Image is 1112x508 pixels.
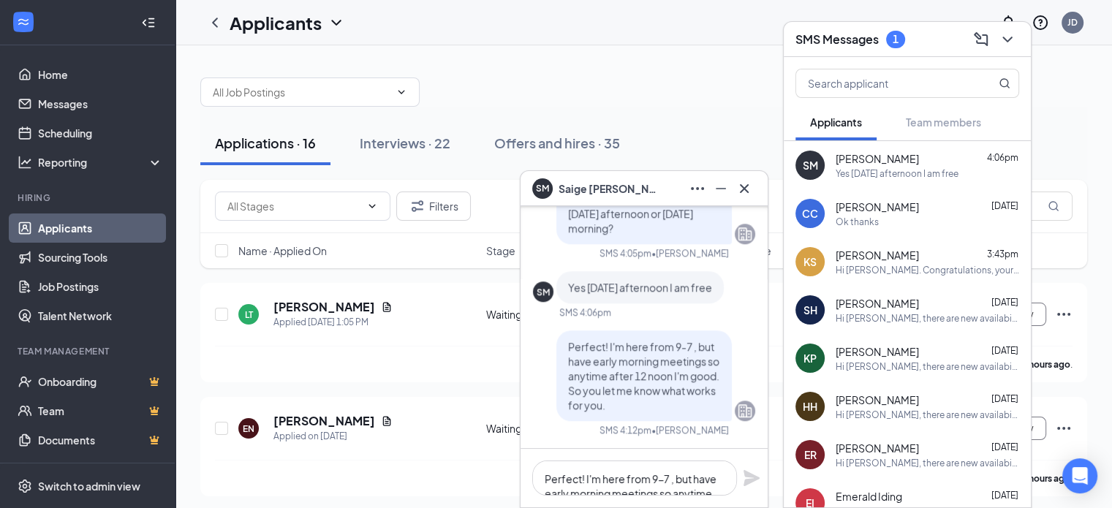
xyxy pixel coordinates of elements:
svg: Ellipses [689,180,706,197]
div: 1 [893,33,899,45]
a: OnboardingCrown [38,367,163,396]
a: Home [38,60,163,89]
svg: Document [381,301,393,313]
div: Applied [DATE] 1:05 PM [273,315,393,330]
span: [PERSON_NAME] [836,393,919,407]
button: ComposeMessage [969,28,993,51]
a: Messages [38,89,163,118]
svg: ChevronDown [366,200,378,212]
a: DocumentsCrown [38,425,163,455]
span: [DATE] [991,200,1018,211]
a: Sourcing Tools [38,243,163,272]
div: LT [245,308,253,321]
span: Emerald Iding [836,489,902,504]
svg: Cross [735,180,753,197]
span: Saige [PERSON_NAME] [559,181,661,197]
span: • [PERSON_NAME] [651,247,729,259]
div: Hi [PERSON_NAME], there are new availabilities for an interview. This is a reminder to schedule y... [836,457,1019,469]
button: Minimize [709,177,733,200]
span: 3:43pm [987,249,1018,259]
svg: MagnifyingGlass [999,77,1010,89]
div: SM [803,158,818,173]
span: [PERSON_NAME] [836,248,919,262]
div: KP [803,351,817,365]
div: Reporting [38,155,164,170]
div: Waiting for Review [486,421,605,436]
svg: Company [736,402,754,420]
a: Applicants [38,213,163,243]
div: SM [537,286,550,298]
svg: ChevronLeft [206,14,224,31]
input: Search applicant [796,69,969,97]
a: Scheduling [38,118,163,148]
div: KS [803,254,817,269]
button: Filter Filters [396,192,471,221]
b: 3 hours ago [1022,359,1070,370]
svg: ChevronDown [396,86,407,98]
svg: Filter [409,197,426,215]
span: [DATE] [991,345,1018,356]
span: [DATE] [991,297,1018,308]
div: Ok thanks [836,216,879,228]
svg: Settings [18,479,32,493]
div: Switch to admin view [38,479,140,493]
div: Team Management [18,345,160,357]
div: Open Intercom Messenger [1062,458,1097,493]
div: Applications · 16 [215,134,316,152]
h5: [PERSON_NAME] [273,413,375,429]
svg: Collapse [141,15,156,30]
svg: Ellipses [1055,306,1073,323]
svg: ComposeMessage [972,31,990,48]
span: [PERSON_NAME] [836,151,919,166]
span: Yes [DATE] afternoon I am free [568,281,712,294]
span: Applicants [810,115,862,129]
div: Yes [DATE] afternoon I am free [836,167,958,180]
div: CC [802,206,818,221]
div: SMS 4:05pm [600,247,651,259]
button: Cross [733,177,756,200]
div: Hi [PERSON_NAME]. Congratulations, your meeting with Bomba Tacos & Tequila for Server at [GEOGRAP... [836,264,1019,276]
svg: Minimize [712,180,730,197]
svg: Notifications [999,14,1017,31]
span: [DATE] [991,393,1018,404]
span: [DATE] [991,441,1018,452]
h5: [PERSON_NAME] [273,299,375,315]
svg: QuestionInfo [1032,14,1049,31]
div: Hi [PERSON_NAME], there are new availabilities for an interview. This is a reminder to schedule y... [836,312,1019,325]
button: ChevronDown [996,28,1019,51]
div: Hi [PERSON_NAME], there are new availabilities for an interview. This is a reminder to schedule y... [836,409,1019,421]
span: [PERSON_NAME] [836,344,919,359]
h3: SMS Messages [795,31,879,48]
svg: ChevronDown [328,14,345,31]
a: SurveysCrown [38,455,163,484]
a: Job Postings [38,272,163,301]
div: Hi [PERSON_NAME], there are new availabilities for an interview. This is a reminder to schedule y... [836,360,1019,373]
div: SMS 4:12pm [600,424,651,436]
svg: MagnifyingGlass [1048,200,1059,212]
div: Applied on [DATE] [273,429,393,444]
svg: Company [736,225,754,243]
a: TeamCrown [38,396,163,425]
svg: Analysis [18,155,32,170]
input: All Job Postings [213,84,390,100]
span: • [PERSON_NAME] [651,424,729,436]
a: Talent Network [38,301,163,330]
span: Stage [486,243,515,258]
button: Ellipses [686,177,709,200]
svg: Plane [743,469,760,487]
div: HH [803,399,817,414]
h1: Applicants [230,10,322,35]
svg: Ellipses [1055,420,1073,437]
span: Perfect! I'm here from 9-7 , but have early morning meetings so anytime after 12 noon I'm good. S... [568,340,719,412]
div: Offers and hires · 35 [494,134,620,152]
svg: ChevronDown [999,31,1016,48]
svg: WorkstreamLogo [16,15,31,29]
div: SH [803,303,817,317]
div: Interviews · 22 [360,134,450,152]
input: All Stages [227,198,360,214]
span: [DATE] [991,490,1018,501]
b: 18 hours ago [1017,473,1070,484]
div: JD [1067,16,1078,29]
